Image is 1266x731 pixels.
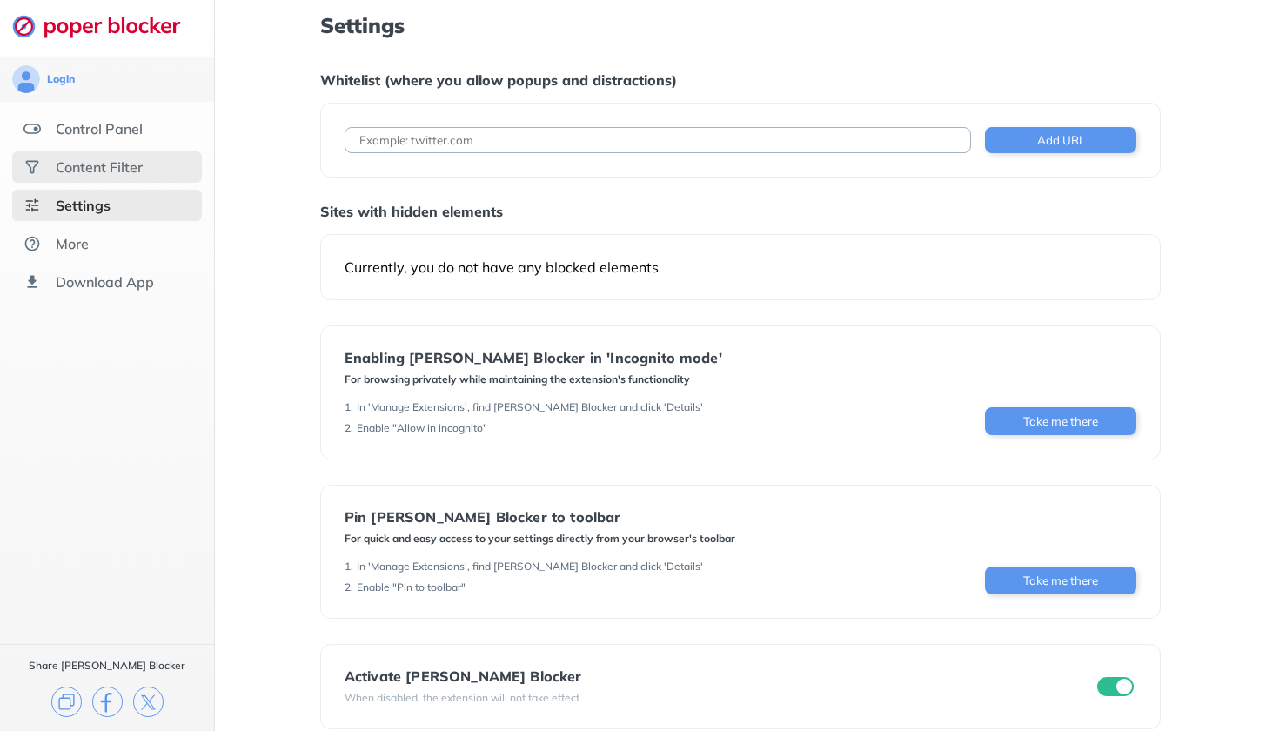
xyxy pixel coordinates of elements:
[985,567,1136,594] button: Take me there
[133,687,164,717] img: x.svg
[345,668,582,684] div: Activate [PERSON_NAME] Blocker
[357,580,466,594] div: Enable "Pin to toolbar"
[345,691,582,705] div: When disabled, the extension will not take effect
[345,509,735,525] div: Pin [PERSON_NAME] Blocker to toolbar
[56,235,89,252] div: More
[47,72,75,86] div: Login
[12,14,199,38] img: logo-webpage.svg
[345,372,722,386] div: For browsing privately while maintaining the extension's functionality
[357,421,487,435] div: Enable "Allow in incognito"
[985,127,1136,153] button: Add URL
[320,14,1161,37] h1: Settings
[357,400,703,414] div: In 'Manage Extensions', find [PERSON_NAME] Blocker and click 'Details'
[12,65,40,93] img: avatar.svg
[23,120,41,137] img: features.svg
[56,120,143,137] div: Control Panel
[56,273,154,291] div: Download App
[985,407,1136,435] button: Take me there
[92,687,123,717] img: facebook.svg
[357,560,703,573] div: In 'Manage Extensions', find [PERSON_NAME] Blocker and click 'Details'
[345,532,735,546] div: For quick and easy access to your settings directly from your browser's toolbar
[56,197,111,214] div: Settings
[29,659,185,673] div: Share [PERSON_NAME] Blocker
[345,560,353,573] div: 1 .
[23,197,41,214] img: settings-selected.svg
[345,258,1136,276] div: Currently, you do not have any blocked elements
[320,203,1161,220] div: Sites with hidden elements
[345,127,971,153] input: Example: twitter.com
[345,350,722,365] div: Enabling [PERSON_NAME] Blocker in 'Incognito mode'
[23,158,41,176] img: social.svg
[23,273,41,291] img: download-app.svg
[345,580,353,594] div: 2 .
[23,235,41,252] img: about.svg
[345,400,353,414] div: 1 .
[345,421,353,435] div: 2 .
[51,687,82,717] img: copy.svg
[56,158,143,176] div: Content Filter
[320,71,1161,89] div: Whitelist (where you allow popups and distractions)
